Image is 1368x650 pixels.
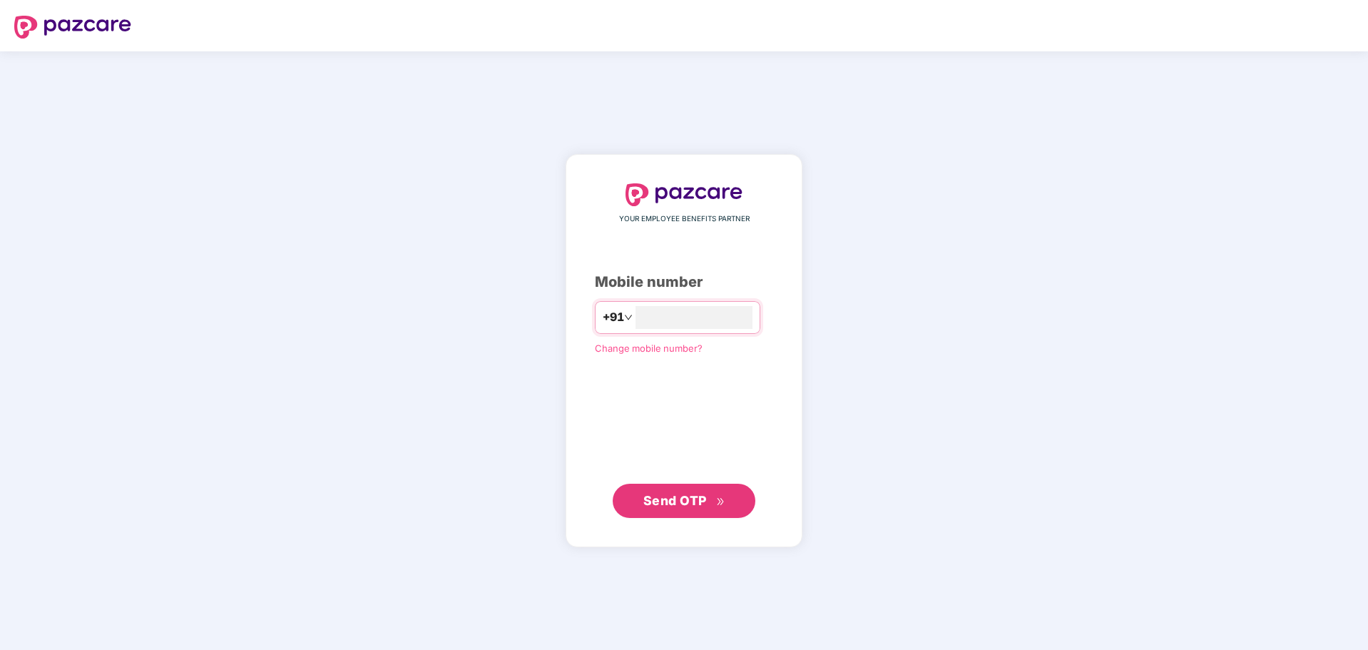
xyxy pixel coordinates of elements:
[603,308,624,326] span: +91
[619,213,750,225] span: YOUR EMPLOYEE BENEFITS PARTNER
[624,313,633,322] span: down
[613,484,755,518] button: Send OTPdouble-right
[595,271,773,293] div: Mobile number
[626,183,742,206] img: logo
[14,16,131,39] img: logo
[595,342,703,354] a: Change mobile number?
[643,493,707,508] span: Send OTP
[716,497,725,507] span: double-right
